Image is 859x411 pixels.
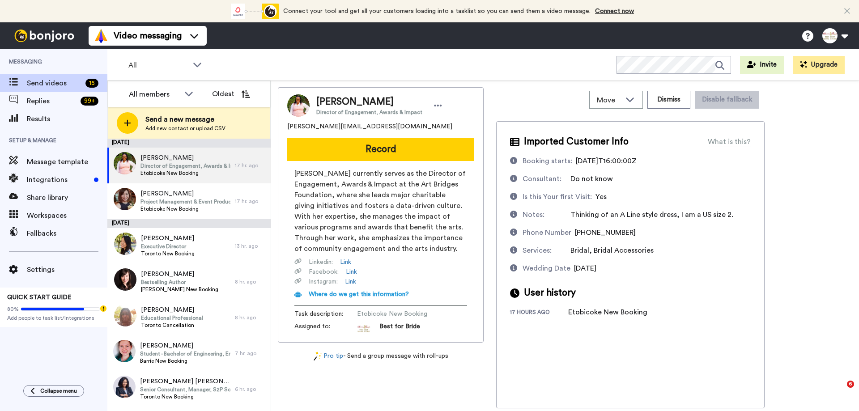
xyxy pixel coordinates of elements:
[140,153,230,162] span: [PERSON_NAME]
[235,386,266,393] div: 6 hr. ago
[140,341,230,350] span: [PERSON_NAME]
[114,268,136,291] img: d1017fa2-654b-4385-8636-1efcc64e0ead.jpg
[140,377,230,386] span: [PERSON_NAME] [PERSON_NAME]
[27,96,77,106] span: Replies
[107,139,271,148] div: [DATE]
[695,91,759,109] button: Disable fallback
[575,229,636,236] span: [PHONE_NUMBER]
[278,352,484,361] div: - Send a group message with roll-ups
[114,188,136,210] img: 55e95937-f129-43d1-ae9a-5273ffa34b94.jpg
[647,91,690,109] button: Dismiss
[235,314,266,321] div: 8 hr. ago
[205,85,257,103] button: Oldest
[114,233,136,255] img: b5fcbe8f-046c-4439-8082-9f4e0762a9f2.jpg
[114,30,182,42] span: Video messaging
[523,263,570,274] div: Wedding Date
[708,136,751,147] div: What is this?
[847,381,854,388] span: 6
[140,169,230,177] span: Etobicoke New Booking
[235,350,266,357] div: 7 hr. ago
[140,189,230,198] span: [PERSON_NAME]
[7,314,100,322] span: Add people to task list/Integrations
[294,309,357,318] span: Task description :
[570,211,733,218] span: Thinking of an A Line style dress, I am a US size 2.
[27,210,107,221] span: Workspaces
[7,294,72,301] span: QUICK START GUIDE
[27,264,107,275] span: Settings
[294,322,357,335] span: Assigned to:
[595,193,607,200] span: Yes
[235,162,266,169] div: 17 hr. ago
[27,174,90,185] span: Integrations
[140,386,230,393] span: Senior Consultant, Manager, S2P Solutions Production Support
[11,30,78,42] img: bj-logo-header-white.svg
[141,243,195,250] span: Executive Director
[145,114,225,125] span: Send a new message
[309,258,333,267] span: Linkedin :
[740,56,784,74] button: Invite
[340,258,351,267] a: Link
[27,157,107,167] span: Message template
[523,227,571,238] div: Phone Number
[27,78,82,89] span: Send videos
[309,277,338,286] span: Instagram :
[141,322,203,329] span: Toronto Cancellation
[235,198,266,205] div: 17 hr. ago
[140,198,230,205] span: Project Management & Event Production Specialist
[287,94,310,117] img: Image of Brittany Vernon
[314,352,343,361] a: Pro tip
[283,8,591,14] span: Connect your tool and get all your customers loading into a tasklist so you can send them a video...
[141,314,203,322] span: Educational Professional
[140,162,230,169] span: Director of Engagement, Awards & Impact
[40,387,77,394] span: Collapse menu
[829,381,850,402] iframe: Intercom live chat
[570,175,613,182] span: Do not know
[81,97,98,106] div: 99 +
[595,8,634,14] a: Connect now
[27,114,107,124] span: Results
[140,357,230,364] span: Barrie New Booking
[114,152,136,174] img: fec7de84-6243-495c-a04c-7e3d67211ad4.jpg
[346,267,357,276] a: Link
[523,209,544,220] div: Notes:
[357,322,370,335] img: 91623c71-7e9f-4b80-8d65-0a2994804f61-1625177954.jpg
[314,352,322,361] img: magic-wand.svg
[287,122,452,131] span: [PERSON_NAME][EMAIL_ADDRESS][DOMAIN_NAME]
[85,79,98,88] div: 15
[141,250,195,257] span: Toronto New Booking
[523,174,561,184] div: Consultant:
[23,385,84,397] button: Collapse menu
[357,309,442,318] span: Etobicoke New Booking
[114,304,136,326] img: 7200ca57-e8f9-4ad6-a37c-3af14156df94.jpg
[597,95,621,106] span: Move
[287,138,474,161] button: Record
[523,245,552,256] div: Services:
[574,265,596,272] span: [DATE]
[309,267,339,276] span: Facebook :
[113,340,136,362] img: ab4abb30-c102-4e86-8322-d3691714120f.jpg
[140,350,230,357] span: Student - Bachelor of Engineering, Environmental Engineering
[523,156,572,166] div: Booking starts:
[524,286,576,300] span: User history
[7,305,19,313] span: 80%
[793,56,845,74] button: Upgrade
[140,393,230,400] span: Toronto New Booking
[345,277,356,286] a: Link
[523,191,592,202] div: Is this Your first Visit:
[235,278,266,285] div: 8 hr. ago
[316,95,422,109] span: [PERSON_NAME]
[294,168,467,254] span: [PERSON_NAME] currently serves as the Director of Engagement, Awards & Impact at the Art Bridges ...
[141,234,195,243] span: [PERSON_NAME]
[145,125,225,132] span: Add new contact or upload CSV
[113,376,136,398] img: 4e9b98e4-5814-4274-b00f-7fc65c6fadc4.jpg
[570,247,654,254] span: Bridal, Bridal Accessories
[316,109,422,116] span: Director of Engagement, Awards & Impact
[27,192,107,203] span: Share library
[94,29,108,43] img: vm-color.svg
[141,286,218,293] span: [PERSON_NAME] New Booking
[141,270,218,279] span: [PERSON_NAME]
[576,157,637,165] span: [DATE]T16:00:00Z
[141,279,218,286] span: Bestselling Author
[524,135,629,148] span: Imported Customer Info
